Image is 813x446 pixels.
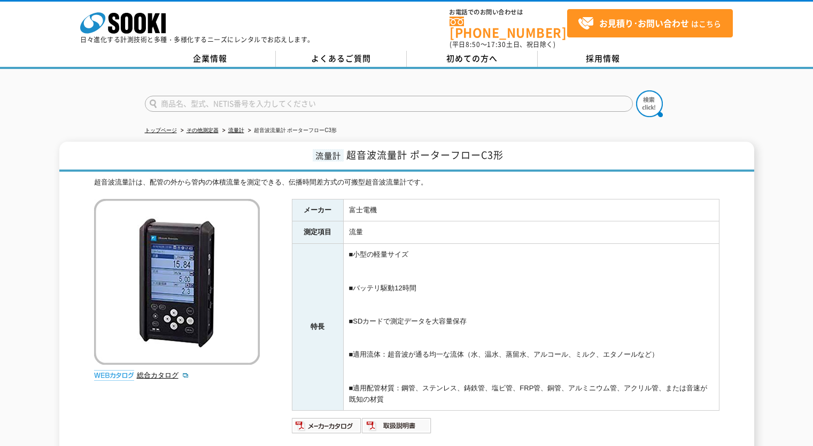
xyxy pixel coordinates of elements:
[94,370,134,381] img: webカタログ
[94,199,260,365] img: 超音波流量計 ポーターフローC3形
[362,425,432,433] a: 取扱説明書
[450,9,567,16] span: お電話でのお問い合わせは
[94,177,719,188] div: 超音波流量計は、配管の外から管内の体積流量を測定できる、伝播時間差方式の可搬型超音波流量計です。
[346,148,504,162] span: 超音波流量計 ポーターフローC3形
[636,90,663,117] img: btn_search.png
[292,244,343,411] th: 特長
[145,96,633,112] input: 商品名、型式、NETIS番号を入力してください
[538,51,669,67] a: 採用情報
[313,149,344,162] span: 流量計
[362,417,432,434] img: 取扱説明書
[343,244,719,411] td: ■小型の軽量サイズ ■バッテリ駆動12時間 ■SDカードで測定データを大容量保存 ■適用流体：超音波が通る均一な流体（水、温水、蒸留水、アルコール、ミルク、エタノールなど） ■適用配管材質：鋼管...
[446,52,498,64] span: 初めての方へ
[246,125,337,136] li: 超音波流量計 ポーターフローC3形
[292,199,343,221] th: メーカー
[187,127,219,133] a: その他測定器
[137,371,189,379] a: 総合カタログ
[599,17,689,29] strong: お見積り･お問い合わせ
[292,425,362,433] a: メーカーカタログ
[145,127,177,133] a: トップページ
[466,40,481,49] span: 8:50
[80,36,314,43] p: 日々進化する計測技術と多種・多様化するニーズにレンタルでお応えします。
[228,127,244,133] a: 流量計
[145,51,276,67] a: 企業情報
[450,40,555,49] span: (平日 ～ 土日、祝日除く)
[487,40,506,49] span: 17:30
[407,51,538,67] a: 初めての方へ
[343,199,719,221] td: 富士電機
[578,16,721,32] span: はこちら
[567,9,733,37] a: お見積り･お問い合わせはこちら
[276,51,407,67] a: よくあるご質問
[450,17,567,39] a: [PHONE_NUMBER]
[343,221,719,244] td: 流量
[292,417,362,434] img: メーカーカタログ
[292,221,343,244] th: 測定項目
